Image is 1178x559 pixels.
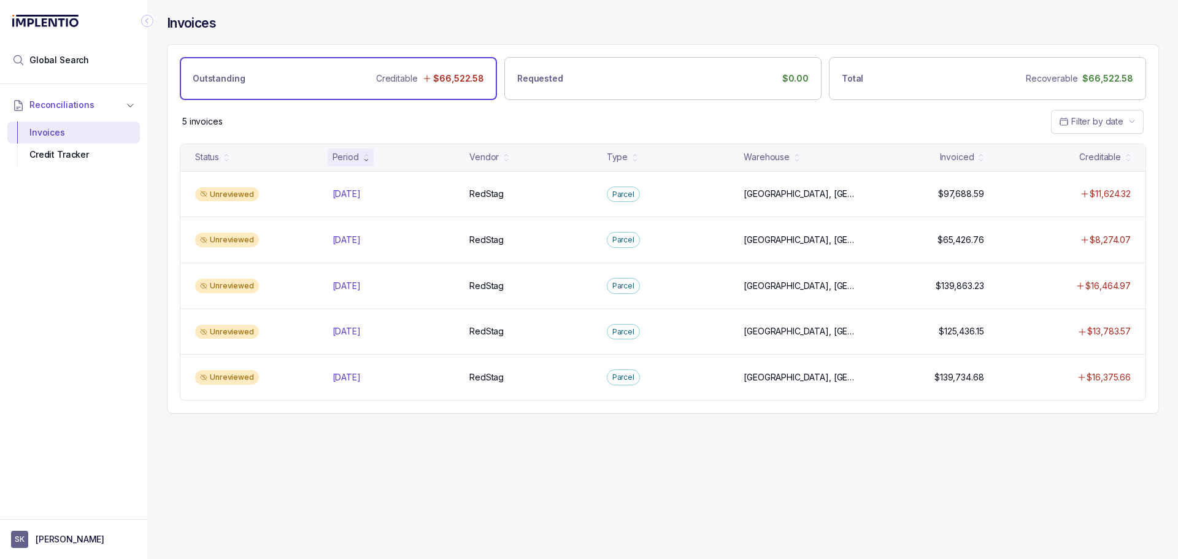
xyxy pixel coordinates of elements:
div: Reconciliations [7,119,140,169]
div: Collapse Icon [140,13,155,28]
p: $66,522.58 [433,72,484,85]
p: [DATE] [333,325,361,337]
button: Date Range Picker [1051,110,1144,133]
p: $8,274.07 [1090,234,1131,246]
p: [DATE] [333,188,361,200]
div: Unreviewed [195,370,259,385]
p: RedStag [469,325,504,337]
p: Recoverable [1026,72,1077,85]
p: Parcel [612,326,634,338]
p: Parcel [612,234,634,246]
p: RedStag [469,188,504,200]
p: $139,734.68 [934,371,984,384]
button: Reconciliations [7,91,140,118]
p: Parcel [612,371,634,384]
div: Unreviewed [195,233,259,247]
p: [PERSON_NAME] [36,533,104,546]
span: User initials [11,531,28,548]
button: User initials[PERSON_NAME] [11,531,136,548]
p: $0.00 [782,72,809,85]
div: Invoices [17,121,130,144]
p: Parcel [612,280,634,292]
div: Status [195,151,219,163]
p: [GEOGRAPHIC_DATA], [GEOGRAPHIC_DATA] [744,325,857,337]
p: [GEOGRAPHIC_DATA], [GEOGRAPHIC_DATA] [744,371,857,384]
span: Reconciliations [29,99,94,111]
p: $11,624.32 [1090,188,1131,200]
p: 5 invoices [182,115,223,128]
p: Outstanding [193,72,245,85]
p: Requested [517,72,563,85]
p: $65,426.76 [937,234,984,246]
h4: Invoices [167,15,216,32]
p: RedStag [469,280,504,292]
div: Credit Tracker [17,144,130,166]
div: Remaining page entries [182,115,223,128]
p: $16,464.97 [1085,280,1131,292]
p: [GEOGRAPHIC_DATA], [GEOGRAPHIC_DATA] [744,188,857,200]
p: RedStag [469,371,504,384]
p: Parcel [612,188,634,201]
p: $97,688.59 [938,188,984,200]
search: Date Range Picker [1059,115,1123,128]
p: RedStag [469,234,504,246]
p: $66,522.58 [1082,72,1133,85]
span: Filter by date [1071,116,1123,126]
p: [GEOGRAPHIC_DATA], [GEOGRAPHIC_DATA] [744,234,857,246]
div: Period [333,151,359,163]
p: [GEOGRAPHIC_DATA], [GEOGRAPHIC_DATA] [744,280,857,292]
div: Creditable [1079,151,1121,163]
p: Total [842,72,863,85]
div: Invoiced [940,151,974,163]
p: [DATE] [333,280,361,292]
div: Warehouse [744,151,790,163]
div: Unreviewed [195,325,259,339]
div: Type [607,151,628,163]
p: $16,375.66 [1087,371,1131,384]
p: $13,783.57 [1087,325,1131,337]
p: [DATE] [333,371,361,384]
div: Unreviewed [195,279,259,293]
div: Vendor [469,151,499,163]
p: [DATE] [333,234,361,246]
p: Creditable [376,72,418,85]
div: Unreviewed [195,187,259,202]
p: $139,863.23 [936,280,984,292]
p: $125,436.15 [939,325,984,337]
span: Global Search [29,54,89,66]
